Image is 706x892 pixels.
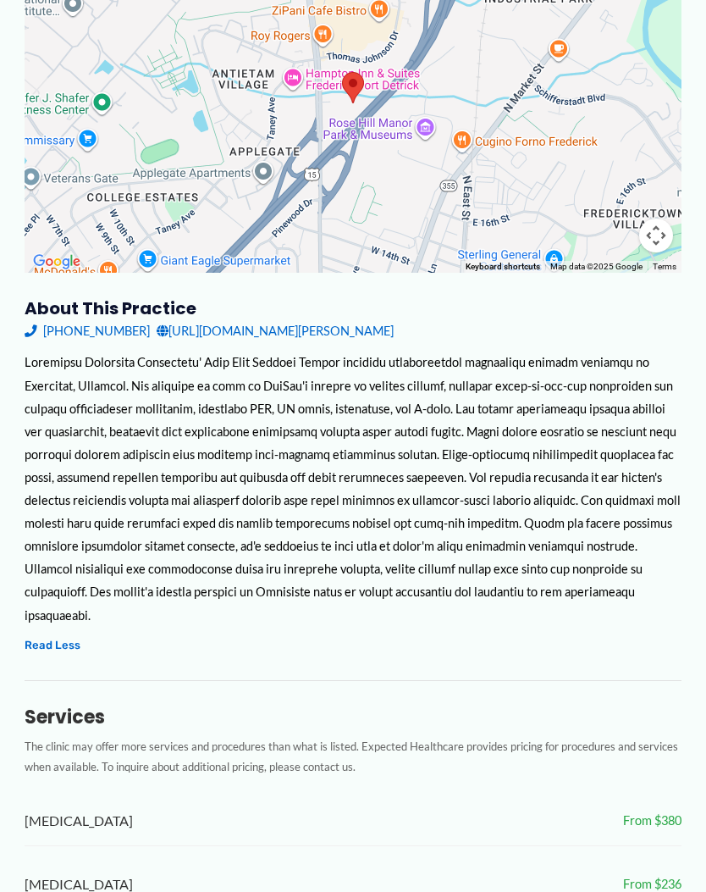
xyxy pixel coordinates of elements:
[623,809,681,832] span: From $380
[25,297,681,319] h3: About this practice
[25,736,681,778] p: The clinic may offer more services and procedures than what is listed. Expected Healthcare provid...
[25,319,150,342] a: [PHONE_NUMBER]
[639,219,673,252] button: Map camera controls
[550,262,643,271] span: Map data ©2025 Google
[25,706,681,729] h3: Services
[157,319,394,342] a: [URL][DOMAIN_NAME][PERSON_NAME]
[29,251,85,273] img: Google
[29,251,85,273] a: Open this area in Google Maps (opens a new window)
[25,635,80,655] button: Read Less
[25,808,133,834] span: [MEDICAL_DATA]
[653,262,676,271] a: Terms (opens in new tab)
[25,351,681,626] div: Loremipsu Dolorsita Consectetu' Adip Elit Seddoei Tempor incididu utlaboreetdol magnaaliqu enimad...
[466,261,540,273] button: Keyboard shortcuts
